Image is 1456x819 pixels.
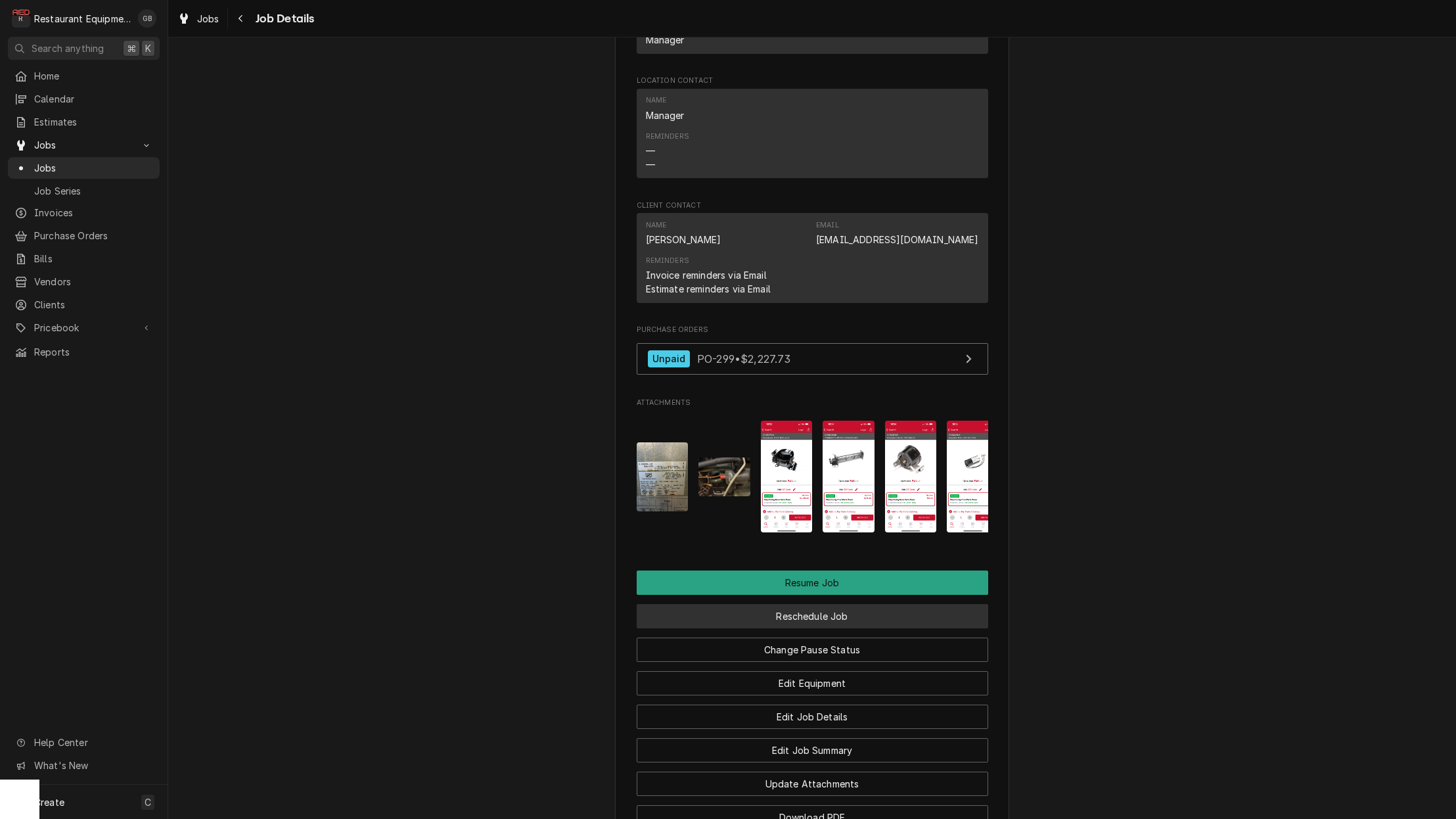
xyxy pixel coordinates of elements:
[646,220,667,231] div: Name
[646,158,655,172] div: —
[816,220,839,231] div: Email
[637,772,988,796] button: Update Attachments
[637,604,988,628] button: Reschedule Job
[197,12,219,26] span: Jobs
[637,738,988,762] button: Edit Job Summary
[8,317,160,339] a: Go to Pricebook
[8,248,160,269] a: Bills
[637,571,988,595] button: Resume Job
[34,161,153,175] span: Jobs
[637,695,988,729] div: Button Group Row
[637,325,988,335] span: Purchase Orders
[145,795,151,809] span: C
[34,321,133,335] span: Pricebook
[8,225,160,246] a: Purchase Orders
[646,33,685,47] div: Manager
[816,234,978,245] a: [EMAIL_ADDRESS][DOMAIN_NAME]
[34,184,153,198] span: Job Series
[12,9,30,28] div: R
[646,95,667,106] div: Name
[637,398,988,408] span: Attachments
[947,421,999,532] img: jR1ev8elSOmc5QQP1zjS
[646,108,685,122] div: Manager
[8,134,160,156] a: Go to Jobs
[34,252,153,266] span: Bills
[34,345,153,359] span: Reports
[8,294,160,316] a: Clients
[34,12,131,26] div: Restaurant Equipment Diagnostics
[823,421,875,532] img: tcc5vTpYQT61SSf7cAAg
[12,9,30,28] div: Restaurant Equipment Diagnostics's Avatar
[8,88,160,110] a: Calendar
[637,89,988,179] div: Contact
[648,350,691,368] div: Unpaid
[8,180,160,202] a: Job Series
[698,457,750,496] img: XZ3aQQz2RTOixMq5vgiu
[646,144,655,158] div: —
[8,37,160,60] button: Search anything⌘K
[637,398,988,543] div: Attachments
[637,76,988,184] div: Location Contact
[8,202,160,223] a: Invoices
[34,92,153,106] span: Calendar
[8,755,160,776] a: Go to What's New
[646,233,721,246] div: [PERSON_NAME]
[637,410,988,543] span: Attachments
[761,421,813,532] img: V5TxKXZOTceAMQIvGenj
[637,442,689,511] img: wH2gT4vqQgy7C0qsqYJI
[8,271,160,292] a: Vendors
[646,282,771,296] div: Estimate reminders via Email
[637,571,988,595] div: Button Group Row
[637,662,988,695] div: Button Group Row
[8,111,160,133] a: Estimates
[34,275,153,289] span: Vendors
[138,9,156,28] div: Gary Beaver's Avatar
[8,341,160,363] a: Reports
[637,200,988,309] div: Client Contact
[34,759,152,772] span: What's New
[34,229,153,243] span: Purchase Orders
[8,732,160,753] a: Go to Help Center
[34,69,153,83] span: Home
[34,797,64,808] span: Create
[637,595,988,628] div: Button Group Row
[646,131,689,172] div: Reminders
[145,41,151,55] span: K
[127,41,136,55] span: ⌘
[138,9,156,28] div: GB
[32,41,104,55] span: Search anything
[637,671,988,695] button: Edit Equipment
[231,8,252,29] button: Navigate back
[646,131,689,142] div: Reminders
[637,213,988,309] div: Client Contact List
[646,95,685,122] div: Name
[697,352,791,365] span: PO-299 • $2,227.73
[646,256,771,296] div: Reminders
[646,268,767,282] div: Invoice reminders via Email
[637,213,988,303] div: Contact
[637,638,988,662] button: Change Pause Status
[816,220,978,246] div: Email
[637,343,988,375] a: View Purchase Order
[637,76,988,86] span: Location Contact
[646,256,689,266] div: Reminders
[637,325,988,381] div: Purchase Orders
[252,10,315,28] span: Job Details
[34,206,153,220] span: Invoices
[637,762,988,796] div: Button Group Row
[34,736,152,749] span: Help Center
[637,89,988,185] div: Location Contact List
[637,200,988,211] span: Client Contact
[34,298,153,312] span: Clients
[8,157,160,179] a: Jobs
[34,138,133,152] span: Jobs
[646,220,721,246] div: Name
[885,421,937,532] img: TXhuH5OlQK6gpFxsLM4s
[34,115,153,129] span: Estimates
[637,705,988,729] button: Edit Job Details
[172,8,225,30] a: Jobs
[637,628,988,662] div: Button Group Row
[637,729,988,762] div: Button Group Row
[8,65,160,87] a: Home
